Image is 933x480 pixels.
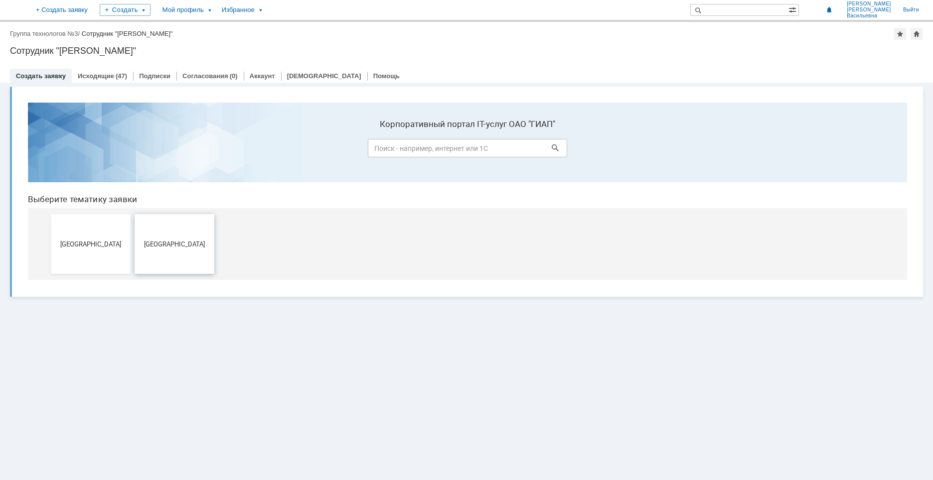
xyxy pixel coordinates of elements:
div: (47) [116,72,127,80]
button: [GEOGRAPHIC_DATA] [115,120,194,179]
a: Подписки [139,72,170,80]
label: Корпоративный портал IT-услуг ОАО "ГИАП" [348,24,547,34]
span: Васильевна [847,13,891,19]
div: / [10,30,82,37]
span: [GEOGRAPHIC_DATA] [34,145,108,153]
a: Создать заявку [16,72,66,80]
div: Сотрудник "[PERSON_NAME]" [82,30,173,37]
a: Согласования [182,72,228,80]
div: (0) [230,72,238,80]
button: [GEOGRAPHIC_DATA] [31,120,111,179]
div: Сделать домашней страницей [911,28,923,40]
span: [PERSON_NAME] [847,7,891,13]
a: Аккаунт [250,72,275,80]
span: [PERSON_NAME] [847,1,891,7]
span: Расширенный поиск [788,4,798,14]
a: Группа технологов №3 [10,30,78,37]
header: Выберите тематику заявки [8,100,887,110]
a: Исходящие [78,72,114,80]
div: Создать [100,4,151,16]
a: [DEMOGRAPHIC_DATA] [287,72,361,80]
div: Сотрудник "[PERSON_NAME]" [10,46,923,56]
a: Помощь [373,72,400,80]
span: [GEOGRAPHIC_DATA] [118,145,191,153]
div: Добавить в избранное [894,28,906,40]
input: Поиск - например, интернет или 1С [348,44,547,63]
